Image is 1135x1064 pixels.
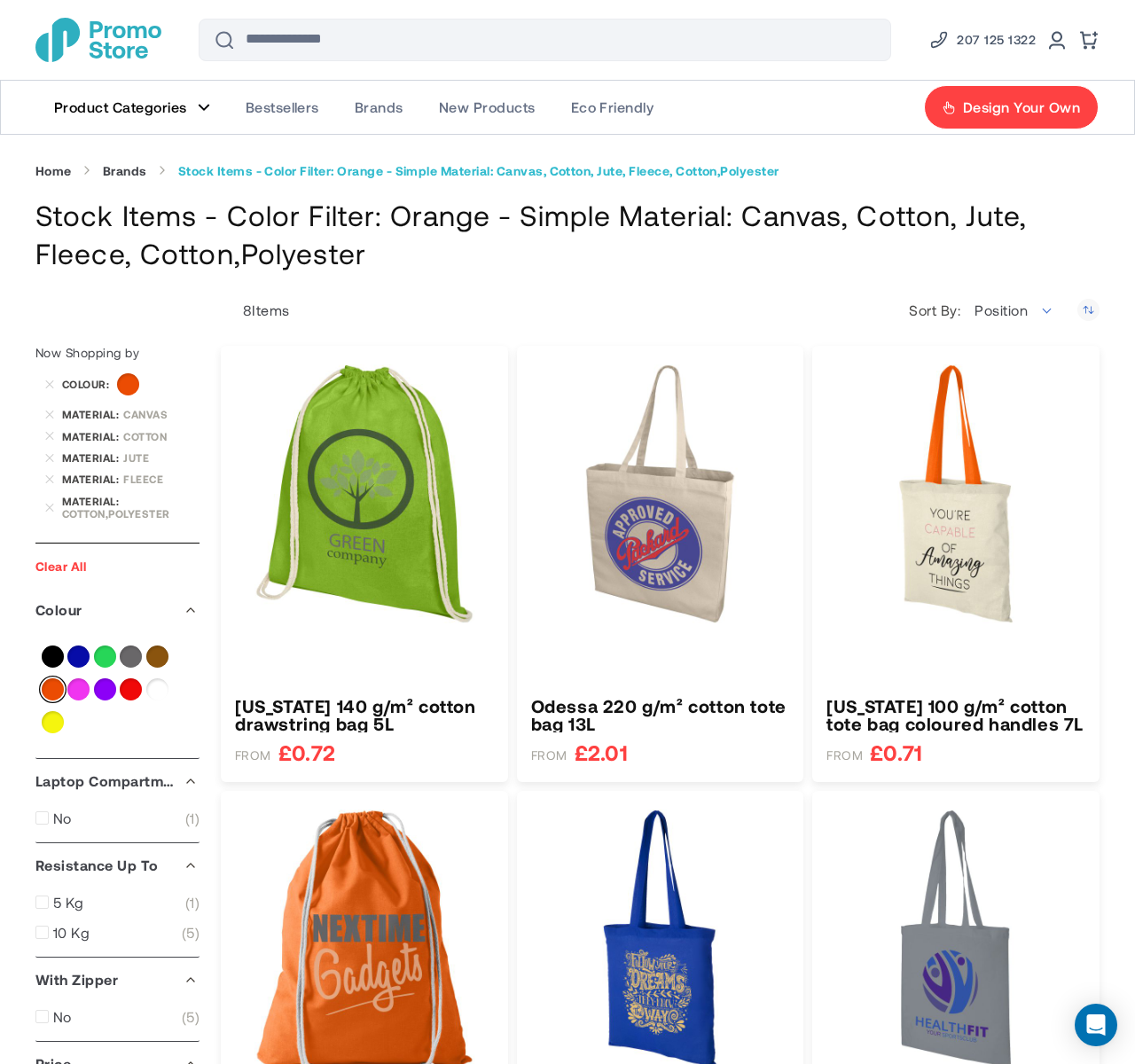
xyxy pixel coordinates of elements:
h1: Stock Items - Color Filter: Orange - Simple Material: Canvas, Cotton, Jute, Fleece, Cotton,Polyester [35,196,1100,272]
span: Position [965,293,1064,328]
div: Jute [123,451,200,464]
a: Clear All [35,559,86,574]
span: 10 Kg [53,924,90,942]
span: 1 [185,894,200,911]
div: Resistance Up To [35,843,200,888]
span: Eco Friendly [571,98,654,116]
a: Remove Material Cotton,Polyester [44,502,55,512]
div: Canvas [123,408,200,420]
span: 5 Kg [53,894,84,911]
span: No [53,1008,72,1026]
a: Yellow [42,711,64,733]
span: £0.72 [278,741,335,763]
div: Cotton [123,430,200,442]
a: Natural [146,645,168,668]
span: 5 [182,924,200,942]
div: Fleece [123,473,200,485]
span: FROM [235,747,271,763]
span: Design Your Own [963,98,1080,116]
span: Now Shopping by [35,345,139,360]
a: Orange [42,678,64,700]
a: Remove Colour Orange [44,379,55,390]
a: Bestsellers [228,81,337,134]
span: New Products [439,98,536,116]
a: Home [35,163,72,179]
div: Open Intercom Messenger [1075,1004,1117,1046]
span: 1 [185,810,200,827]
a: Phone [928,29,1036,51]
a: Oregon 140 g/m² cotton drawstring bag 5L [235,697,494,732]
a: Brands [337,81,421,134]
span: 8 [243,301,252,318]
img: Odessa 220 g/m² cotton tote bag 13L [531,364,790,623]
span: Position [975,301,1028,318]
a: Nevada 100 g/m² cotton tote bag coloured handles 7L [826,697,1085,732]
span: Product Categories [54,98,187,116]
a: Brands [103,163,147,179]
a: Design Your Own [924,85,1099,129]
div: Laptop Compartment [35,759,200,803]
h3: [US_STATE] 140 g/m² cotton drawstring bag 5L [235,697,494,732]
span: £0.71 [870,741,922,763]
span: FROM [531,747,567,763]
span: Brands [355,98,403,116]
a: Eco Friendly [553,81,672,134]
span: Material [62,495,123,507]
img: Nevada 100 g/m² cotton tote bag coloured handles 7L [826,364,1085,623]
button: Search [203,19,246,61]
a: Remove Material Jute [44,452,55,463]
img: Promotional Merchandise [35,18,161,62]
img: Oregon 140 g/m² cotton drawstring bag 5L [235,364,494,623]
span: Bestsellers [246,98,319,116]
span: 207 125 1322 [957,29,1036,51]
div: With Zipper [35,958,200,1002]
h3: [US_STATE] 100 g/m² cotton tote bag coloured handles 7L [826,697,1085,732]
span: Colour [62,378,113,390]
a: Black [42,645,64,668]
a: Blue [67,645,90,668]
a: 10 Kg 5 [35,924,200,942]
span: 5 [182,1008,200,1026]
span: Material [62,473,123,485]
a: No 1 [35,810,200,827]
a: White [146,678,168,700]
div: Cotton,Polyester [62,507,200,520]
a: Purple [94,678,116,700]
span: No [53,810,72,827]
a: No 5 [35,1008,200,1026]
strong: Stock Items - Color Filter: Orange - Simple Material: Canvas, Cotton, Jute, Fleece, Cotton,Polyester [178,163,779,179]
a: Remove Material Canvas [44,409,55,419]
p: Items [221,301,290,319]
a: New Products [421,81,553,134]
a: Pink [67,678,90,700]
a: Red [120,678,142,700]
a: Set Descending Direction [1077,299,1100,321]
a: Product Categories [36,81,228,134]
label: Sort By [909,301,965,319]
a: store logo [35,18,161,62]
span: Material [62,451,123,464]
span: FROM [826,747,863,763]
a: Grey [120,645,142,668]
a: Green [94,645,116,668]
div: Colour [35,588,200,632]
a: Odessa 220 g/m² cotton tote bag 13L [531,697,790,732]
a: Remove Material Cotton [44,431,55,442]
span: Material [62,408,123,420]
span: £2.01 [575,741,628,763]
span: Material [62,430,123,442]
a: 5 Kg 1 [35,894,200,911]
a: Remove Material Fleece [44,474,55,485]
